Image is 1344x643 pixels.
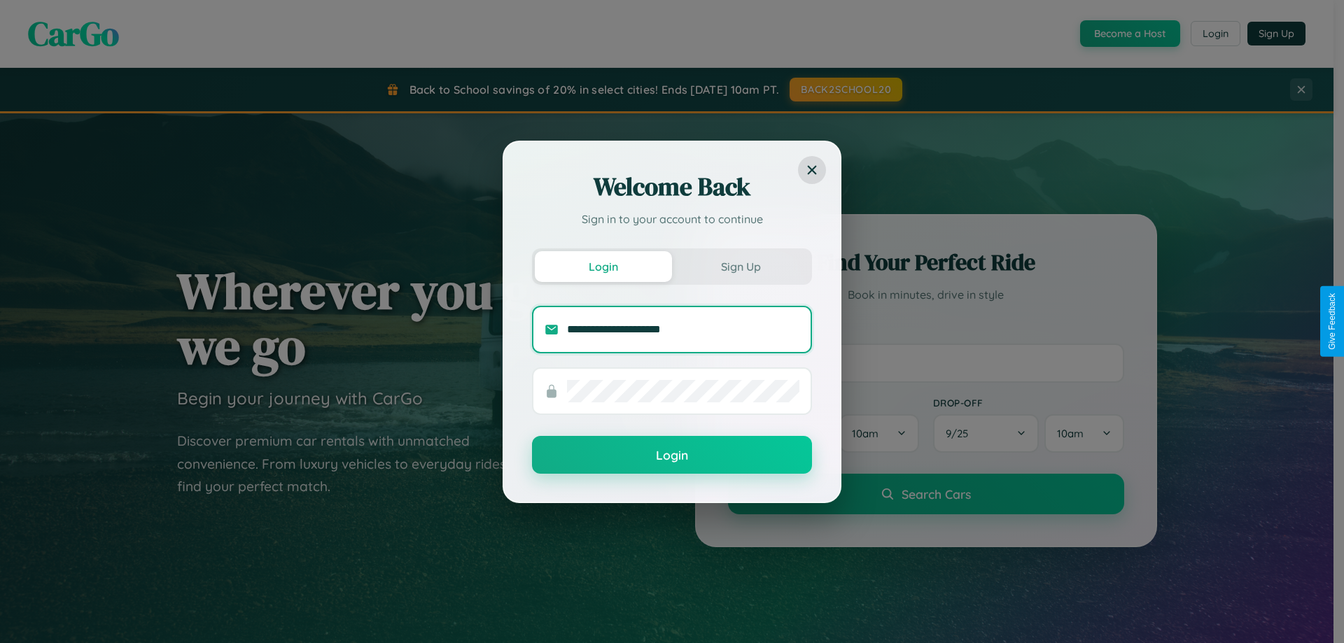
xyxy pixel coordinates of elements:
[535,251,672,282] button: Login
[532,170,812,204] h2: Welcome Back
[672,251,809,282] button: Sign Up
[1327,293,1337,350] div: Give Feedback
[532,436,812,474] button: Login
[532,211,812,227] p: Sign in to your account to continue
